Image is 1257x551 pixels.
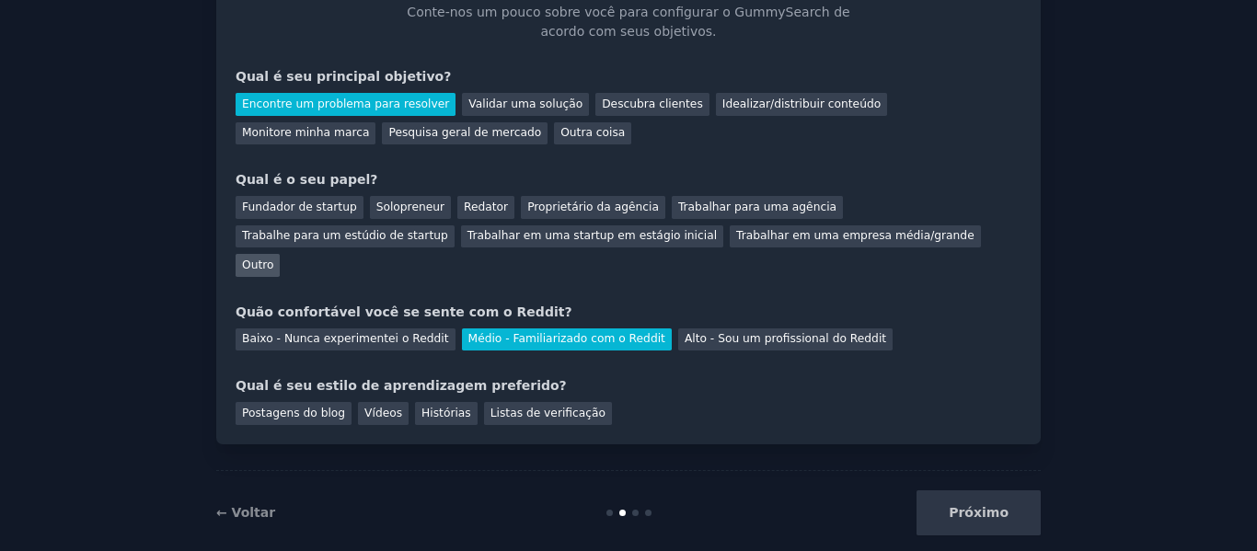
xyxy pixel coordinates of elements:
[242,98,449,110] font: Encontre um problema para resolver
[242,332,449,345] font: Baixo - Nunca experimentei o Reddit
[468,332,665,345] font: Médio - Familiarizado com o Reddit
[236,304,572,319] font: Quão confortável você se sente com o Reddit?
[467,229,717,242] font: Trabalhar em uma startup em estágio inicial
[527,201,659,213] font: Proprietário da agência
[376,201,444,213] font: Solopreneur
[242,201,357,213] font: Fundador de startup
[407,5,849,39] font: Conte-nos um pouco sobre você para configurar o GummySearch de acordo com seus objetivos.
[468,98,582,110] font: Validar uma solução
[560,126,625,139] font: Outra coisa
[242,407,345,419] font: Postagens do blog
[722,98,881,110] font: Idealizar/distribuir conteúdo
[685,332,886,345] font: Alto - Sou um profissional do Reddit
[388,126,541,139] font: Pesquisa geral de mercado
[464,201,508,213] font: Redator
[421,407,471,419] font: Histórias
[242,126,369,139] font: Monitore minha marca
[602,98,703,110] font: Descubra clientes
[242,258,273,271] font: Outro
[236,378,567,393] font: Qual é seu estilo de aprendizagem preferido?
[736,229,974,242] font: Trabalhar em uma empresa média/grande
[490,407,605,419] font: Listas de verificação
[216,505,275,520] a: ← Voltar
[364,407,402,419] font: Vídeos
[236,172,377,187] font: Qual é o seu papel?
[242,229,448,242] font: Trabalhe para um estúdio de startup
[236,69,451,84] font: Qual é seu principal objetivo?
[678,201,836,213] font: Trabalhar para uma agência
